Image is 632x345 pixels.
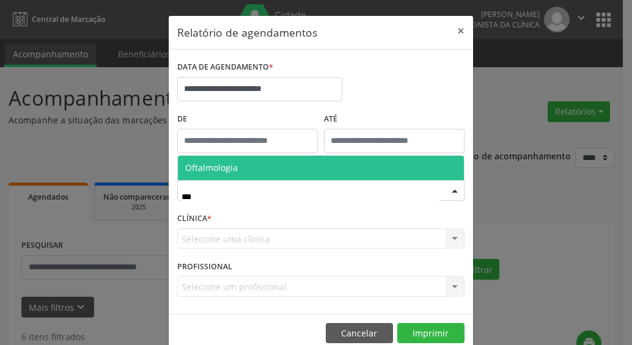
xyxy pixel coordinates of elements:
label: PROFISSIONAL [177,257,232,276]
h5: Relatório de agendamentos [177,24,317,40]
button: Cancelar [326,323,393,344]
label: De [177,110,318,129]
label: DATA DE AGENDAMENTO [177,58,273,77]
label: CLÍNICA [177,209,211,228]
label: ATÉ [324,110,465,129]
button: Close [449,16,473,46]
button: Imprimir [397,323,465,344]
span: Oftalmologia [185,162,238,173]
